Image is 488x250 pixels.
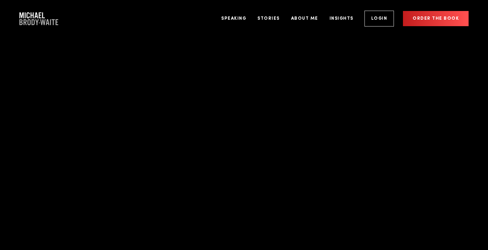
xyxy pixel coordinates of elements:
a: Insights [325,6,358,31]
a: Order the book [403,11,469,26]
a: About Me [286,6,323,31]
a: Login [364,11,394,26]
a: Company Logo Company Logo [19,12,58,25]
a: Speaking [216,6,251,31]
a: Stories [253,6,285,31]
